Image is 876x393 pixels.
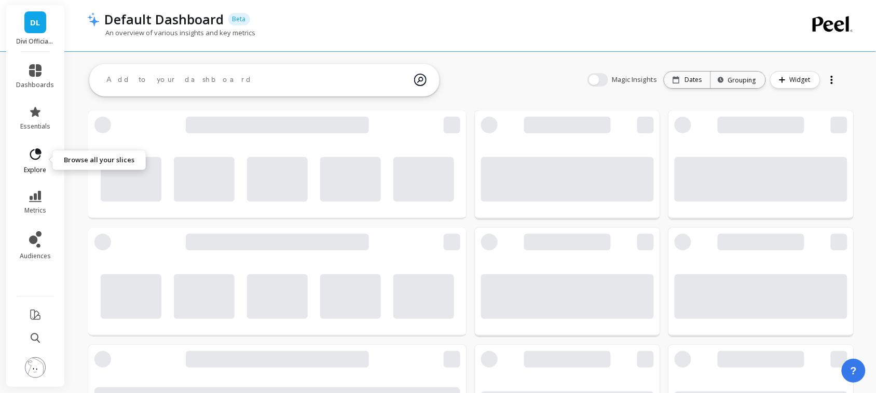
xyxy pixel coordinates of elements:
span: dashboards [17,81,54,89]
div: Grouping [720,75,756,85]
img: profile picture [25,357,46,378]
span: Widget [790,75,814,85]
span: DL [31,17,40,29]
p: Default Dashboard [105,10,224,28]
button: Widget [770,71,820,89]
span: audiences [20,252,51,260]
span: ? [851,363,857,378]
p: An overview of various insights and key metrics [87,28,255,37]
span: explore [24,166,47,174]
p: Dates [685,76,702,84]
span: metrics [24,206,46,215]
button: ? [842,359,866,383]
img: header icon [87,12,100,26]
p: Divi Official LLC [17,37,54,46]
span: Magic Insights [612,75,660,85]
p: Beta [228,13,250,25]
img: magic search icon [414,66,427,94]
span: essentials [20,122,50,131]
